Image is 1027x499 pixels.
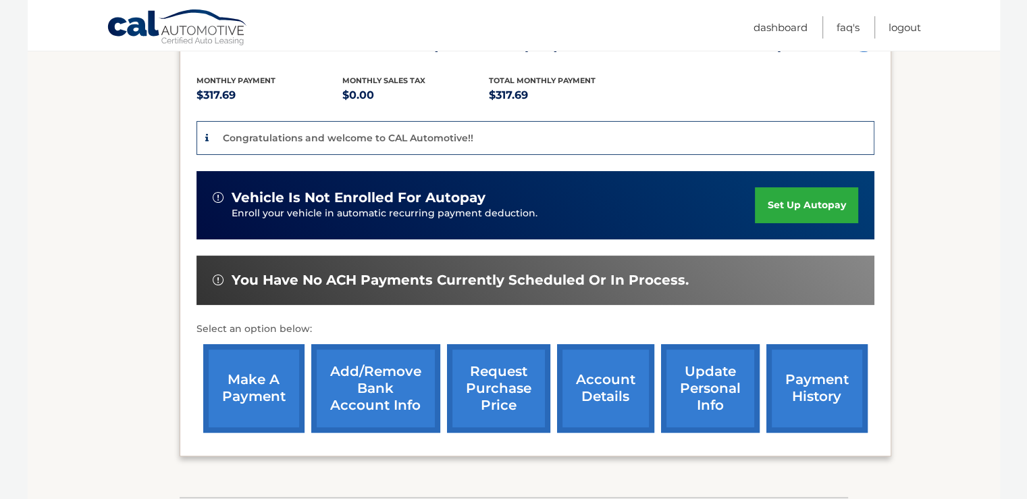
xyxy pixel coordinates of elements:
[557,344,654,433] a: account details
[203,344,305,433] a: make a payment
[311,344,440,433] a: Add/Remove bank account info
[213,192,223,203] img: alert-white.svg
[213,275,223,285] img: alert-white.svg
[107,9,248,48] a: Cal Automotive
[837,16,860,39] a: FAQ's
[766,344,868,433] a: payment history
[232,189,485,206] span: vehicle is not enrolled for autopay
[661,344,760,433] a: update personal info
[196,76,275,85] span: Monthly Payment
[232,272,689,289] span: You have no ACH payments currently scheduled or in process.
[754,16,808,39] a: Dashboard
[755,187,858,223] a: set up autopay
[232,206,756,221] p: Enroll your vehicle in automatic recurring payment deduction.
[342,86,489,105] p: $0.00
[489,76,596,85] span: Total Monthly Payment
[489,86,635,105] p: $317.69
[889,16,921,39] a: Logout
[196,86,343,105] p: $317.69
[342,76,425,85] span: Monthly sales Tax
[196,321,874,337] p: Select an option below:
[447,344,550,433] a: request purchase price
[223,132,473,144] p: Congratulations and welcome to CAL Automotive!!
